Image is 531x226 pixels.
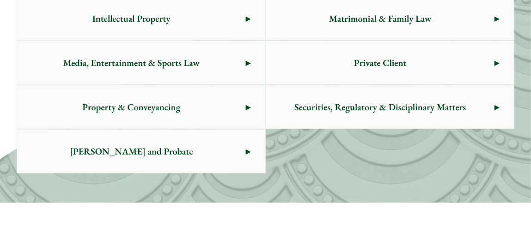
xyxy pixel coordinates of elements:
span: Media, Entertainment & Sports Law [17,41,245,84]
span: Property & Conveyancing [17,85,245,129]
a: Securities, Regulatory & Disciplinary Matters [266,85,514,129]
span: Securities, Regulatory & Disciplinary Matters [266,85,494,129]
span: [PERSON_NAME] and Probate [17,130,245,173]
a: Private Client [266,41,514,84]
span: Private Client [266,41,494,84]
a: Media, Entertainment & Sports Law [17,41,265,84]
a: [PERSON_NAME] and Probate [17,130,265,173]
a: Property & Conveyancing [17,85,265,129]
